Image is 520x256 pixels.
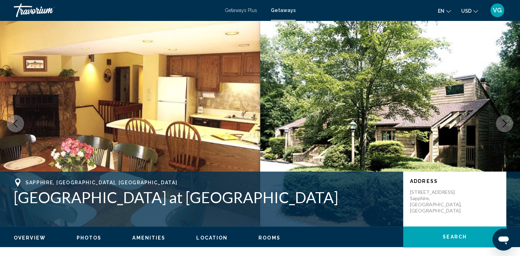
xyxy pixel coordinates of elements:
[196,235,228,241] button: Location
[7,115,24,132] button: Previous image
[496,115,513,132] button: Next image
[132,235,165,241] button: Amenities
[14,188,396,206] h1: [GEOGRAPHIC_DATA] at [GEOGRAPHIC_DATA]
[410,178,499,184] p: Address
[493,229,515,251] iframe: Button to launch messaging window
[443,234,467,240] span: Search
[14,3,218,17] a: Travorium
[410,189,465,214] p: [STREET_ADDRESS] Sapphire, [GEOGRAPHIC_DATA], [GEOGRAPHIC_DATA]
[14,235,46,241] button: Overview
[271,8,296,13] a: Getaways
[225,8,257,13] a: Getaways Plus
[461,6,478,16] button: Change currency
[461,8,472,14] span: USD
[25,180,177,185] span: Sapphire, [GEOGRAPHIC_DATA], [GEOGRAPHIC_DATA]
[488,3,506,18] button: User Menu
[493,7,502,14] span: VG
[403,226,506,247] button: Search
[438,8,444,14] span: en
[77,235,102,241] button: Photos
[438,6,451,16] button: Change language
[258,235,280,241] button: Rooms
